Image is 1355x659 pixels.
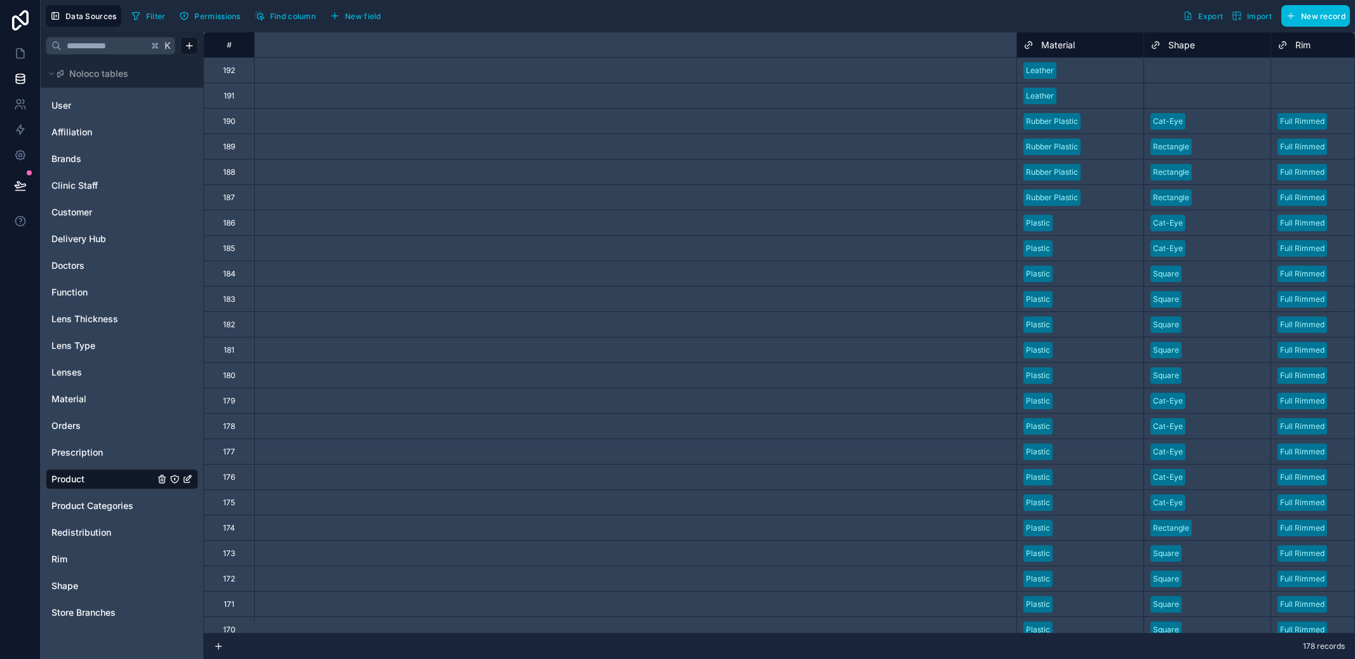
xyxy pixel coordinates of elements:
[51,526,111,539] span: Redistribution
[223,320,235,330] div: 182
[1280,141,1325,153] div: Full Rimmed
[1280,522,1325,534] div: Full Rimmed
[1153,166,1189,178] div: Rectangle
[1280,370,1325,381] div: Full Rimmed
[1280,548,1325,559] div: Full Rimmed
[1026,116,1078,127] div: Rubber Plastic
[69,67,128,80] span: Noloco tables
[46,416,198,436] div: Orders
[1026,217,1050,229] div: Plastic
[1026,268,1050,280] div: Plastic
[1026,166,1078,178] div: Rubber Plastic
[1301,11,1345,21] span: New record
[1280,319,1325,330] div: Full Rimmed
[1026,446,1050,458] div: Plastic
[223,142,235,152] div: 189
[51,339,95,352] span: Lens Type
[223,472,235,482] div: 176
[1026,548,1050,559] div: Plastic
[46,389,198,409] div: Material
[1026,599,1050,610] div: Plastic
[51,446,103,459] span: Prescription
[51,179,154,192] a: Clinic Staff
[51,419,81,432] span: Orders
[194,11,240,21] span: Permissions
[51,580,78,592] span: Shape
[51,339,154,352] a: Lens Type
[46,149,198,169] div: Brands
[1280,217,1325,229] div: Full Rimmed
[223,625,236,635] div: 170
[1280,268,1325,280] div: Full Rimmed
[1026,294,1050,305] div: Plastic
[51,153,154,165] a: Brands
[51,286,154,299] a: Function
[46,202,198,222] div: Customer
[1153,624,1179,635] div: Square
[51,259,84,272] span: Doctors
[1153,497,1183,508] div: Cat-Eye
[51,499,133,512] span: Product Categories
[51,526,154,539] a: Redistribution
[223,548,235,559] div: 173
[1153,141,1189,153] div: Rectangle
[51,286,88,299] span: Function
[1303,641,1345,651] span: 178 records
[223,193,235,203] div: 187
[1178,5,1227,27] button: Export
[1026,243,1050,254] div: Plastic
[51,233,154,245] a: Delivery Hub
[51,446,154,459] a: Prescription
[1026,573,1050,585] div: Plastic
[1280,421,1325,432] div: Full Rimmed
[46,175,198,196] div: Clinic Staff
[1026,344,1050,356] div: Plastic
[51,233,106,245] span: Delivery Hub
[46,309,198,329] div: Lens Thickness
[223,574,235,584] div: 172
[51,126,154,139] a: Affiliation
[51,153,81,165] span: Brands
[1153,370,1179,381] div: Square
[1153,548,1179,559] div: Square
[1280,497,1325,508] div: Full Rimmed
[1026,497,1050,508] div: Plastic
[46,576,198,596] div: Shape
[1247,11,1272,21] span: Import
[126,6,170,25] button: Filter
[1168,39,1195,51] span: Shape
[223,421,235,431] div: 178
[51,419,154,432] a: Orders
[1153,344,1179,356] div: Square
[46,282,198,302] div: Function
[223,396,235,406] div: 179
[46,496,198,516] div: Product Categories
[1280,243,1325,254] div: Full Rimmed
[270,11,316,21] span: Find column
[1280,166,1325,178] div: Full Rimmed
[213,40,245,50] div: #
[46,95,198,116] div: User
[1280,624,1325,635] div: Full Rimmed
[223,294,235,304] div: 183
[1026,370,1050,381] div: Plastic
[223,243,235,254] div: 185
[51,206,92,219] span: Customer
[1153,446,1183,458] div: Cat-Eye
[51,179,98,192] span: Clinic Staff
[223,65,235,76] div: 192
[1026,395,1050,407] div: Plastic
[1280,472,1325,483] div: Full Rimmed
[163,41,172,50] span: K
[1041,39,1075,51] span: Material
[223,447,235,457] div: 177
[1153,522,1189,534] div: Rectangle
[1153,294,1179,305] div: Square
[1280,192,1325,203] div: Full Rimmed
[46,65,191,83] button: Noloco tables
[1153,243,1183,254] div: Cat-Eye
[224,599,234,609] div: 171
[46,549,198,569] div: Rim
[325,6,386,25] button: New field
[46,229,198,249] div: Delivery Hub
